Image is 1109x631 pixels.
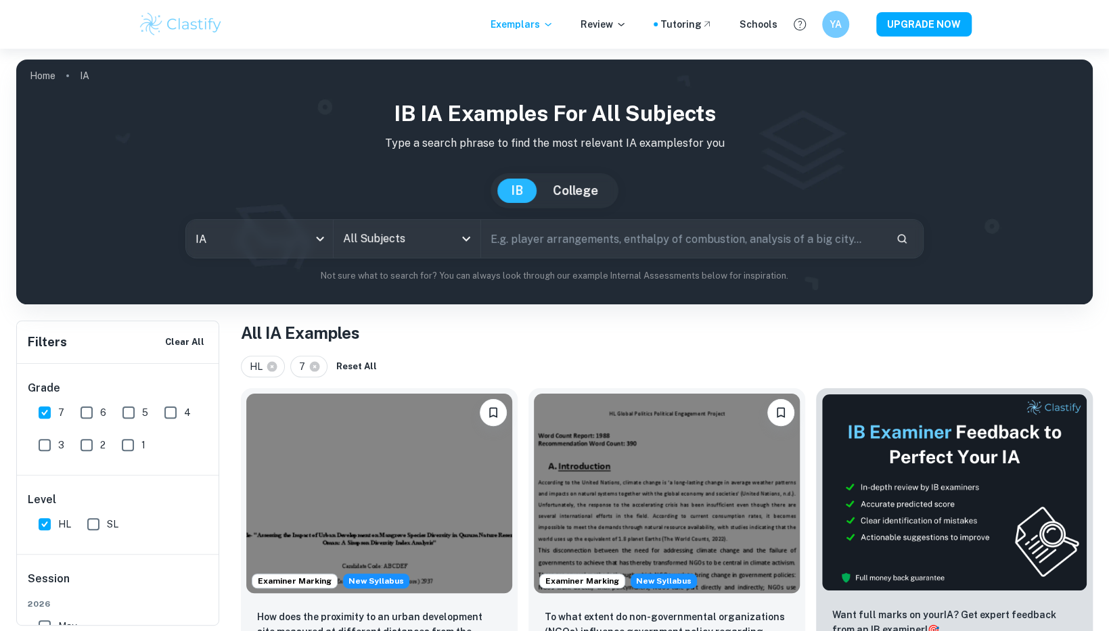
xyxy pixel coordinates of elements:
button: IB [497,179,537,203]
span: 3 [58,438,64,452]
button: Bookmark [767,399,794,426]
span: New Syllabus [631,574,697,588]
span: 2026 [28,598,209,610]
img: Thumbnail [821,394,1087,591]
span: 2 [100,438,106,452]
span: 6 [100,405,106,420]
span: 4 [184,405,191,420]
p: Not sure what to search for? You can always look through our example Internal Assessments below f... [27,269,1082,283]
h6: Level [28,492,209,508]
button: Bookmark [480,399,507,426]
input: E.g. player arrangements, enthalpy of combustion, analysis of a big city... [481,220,886,258]
img: profile cover [16,60,1093,304]
span: Examiner Marking [252,575,337,587]
div: Starting from the May 2026 session, the ESS IA requirements have changed. We created this exempla... [343,574,409,588]
span: Examiner Marking [540,575,625,587]
h1: All IA Examples [241,321,1093,345]
a: Home [30,66,55,85]
button: UPGRADE NOW [876,12,972,37]
p: IA [80,68,89,83]
a: Tutoring [660,17,712,32]
img: ESS IA example thumbnail: How does the proximity to an urban devel [246,394,512,593]
button: Open [457,229,476,248]
img: Clastify logo [138,11,224,38]
div: Starting from the May 2026 session, the Global Politics Engagement Activity requirements have cha... [631,574,697,588]
h6: Filters [28,333,67,352]
button: Search [890,227,913,250]
span: 1 [141,438,145,452]
span: SL [107,517,118,532]
p: Type a search phrase to find the most relevant IA examples for you [27,135,1082,151]
button: Reset All [333,356,380,377]
div: 7 [290,356,327,377]
img: Global Politics Engagement Activity IA example thumbnail: To what extent do non-governmental organ [534,394,800,593]
span: 7 [299,359,311,374]
span: 7 [58,405,64,420]
p: Review [581,17,627,32]
button: College [539,179,612,203]
button: Help and Feedback [788,13,811,36]
h6: Session [28,571,209,598]
span: 5 [142,405,148,420]
span: HL [58,517,71,532]
span: New Syllabus [343,574,409,588]
h6: YA [828,17,843,32]
h1: IB IA examples for all subjects [27,97,1082,130]
div: IA [186,220,333,258]
a: Schools [740,17,777,32]
button: YA [822,11,849,38]
p: Exemplars [491,17,553,32]
h6: Grade [28,380,209,396]
div: HL [241,356,285,377]
button: Clear All [162,332,208,352]
span: HL [250,359,269,374]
